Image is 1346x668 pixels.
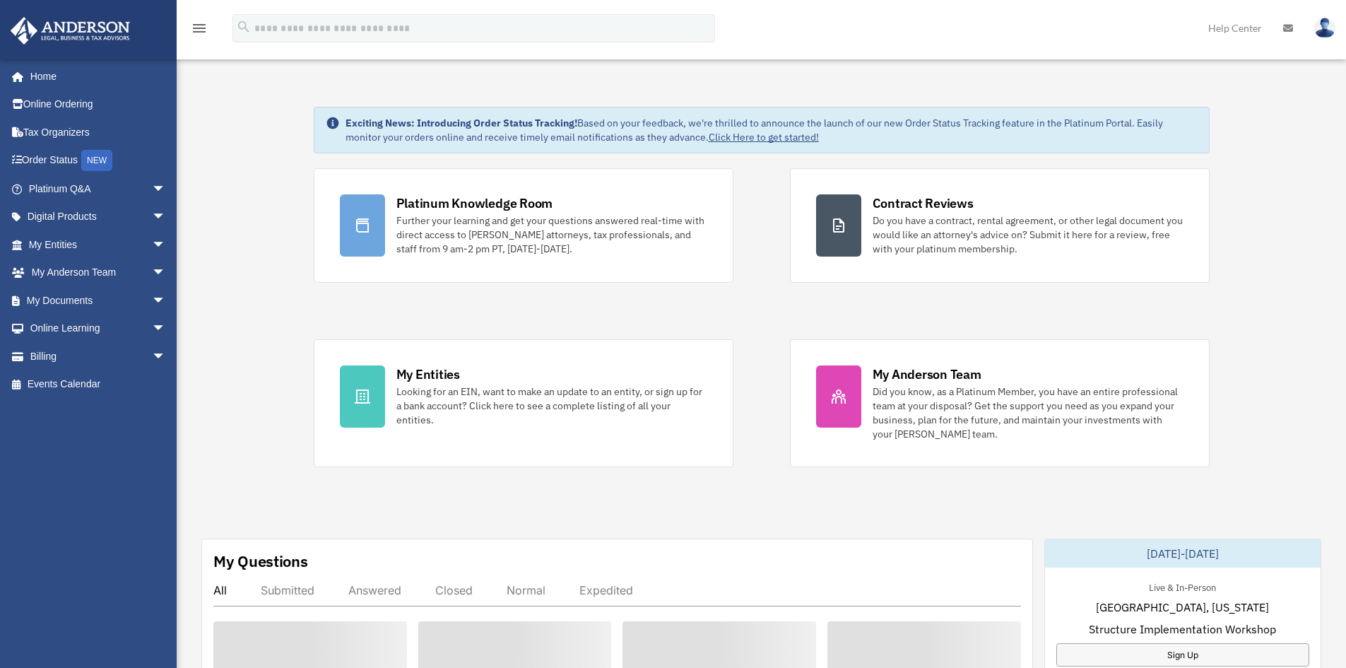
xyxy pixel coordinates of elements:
[396,385,707,427] div: Looking for an EIN, want to make an update to an entity, or sign up for a bank account? Click her...
[314,168,733,283] a: Platinum Knowledge Room Further your learning and get your questions answered real-time with dire...
[579,583,633,597] div: Expedited
[1089,621,1276,638] span: Structure Implementation Workshop
[81,150,112,171] div: NEW
[10,118,187,146] a: Tax Organizers
[790,168,1210,283] a: Contract Reviews Do you have a contract, rental agreement, or other legal document you would like...
[507,583,545,597] div: Normal
[10,259,187,287] a: My Anderson Teamarrow_drop_down
[348,583,401,597] div: Answered
[1056,643,1309,667] a: Sign Up
[346,116,1198,144] div: Based on your feedback, we're thrilled to announce the launch of our new Order Status Tracking fe...
[152,315,180,344] span: arrow_drop_down
[1138,579,1227,594] div: Live & In-Person
[10,342,187,370] a: Billingarrow_drop_down
[191,20,208,37] i: menu
[152,342,180,371] span: arrow_drop_down
[236,19,252,35] i: search
[709,131,819,143] a: Click Here to get started!
[10,175,187,203] a: Platinum Q&Aarrow_drop_down
[10,315,187,343] a: Online Learningarrow_drop_down
[1045,539,1321,568] div: [DATE]-[DATE]
[10,62,180,90] a: Home
[152,286,180,315] span: arrow_drop_down
[10,230,187,259] a: My Entitiesarrow_drop_down
[152,230,180,259] span: arrow_drop_down
[213,583,227,597] div: All
[396,365,460,383] div: My Entities
[1314,18,1335,38] img: User Pic
[191,25,208,37] a: menu
[6,17,134,45] img: Anderson Advisors Platinum Portal
[152,175,180,204] span: arrow_drop_down
[396,194,553,212] div: Platinum Knowledge Room
[1096,599,1269,616] span: [GEOGRAPHIC_DATA], [US_STATE]
[396,213,707,256] div: Further your learning and get your questions answered real-time with direct access to [PERSON_NAM...
[346,117,577,129] strong: Exciting News: Introducing Order Status Tracking!
[873,194,974,212] div: Contract Reviews
[314,339,733,467] a: My Entities Looking for an EIN, want to make an update to an entity, or sign up for a bank accoun...
[261,583,314,597] div: Submitted
[10,146,187,175] a: Order StatusNEW
[790,339,1210,467] a: My Anderson Team Did you know, as a Platinum Member, you have an entire professional team at your...
[10,203,187,231] a: Digital Productsarrow_drop_down
[10,286,187,315] a: My Documentsarrow_drop_down
[873,385,1183,441] div: Did you know, as a Platinum Member, you have an entire professional team at your disposal? Get th...
[213,551,308,572] div: My Questions
[152,259,180,288] span: arrow_drop_down
[873,365,981,383] div: My Anderson Team
[10,370,187,399] a: Events Calendar
[10,90,187,119] a: Online Ordering
[152,203,180,232] span: arrow_drop_down
[873,213,1183,256] div: Do you have a contract, rental agreement, or other legal document you would like an attorney's ad...
[435,583,473,597] div: Closed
